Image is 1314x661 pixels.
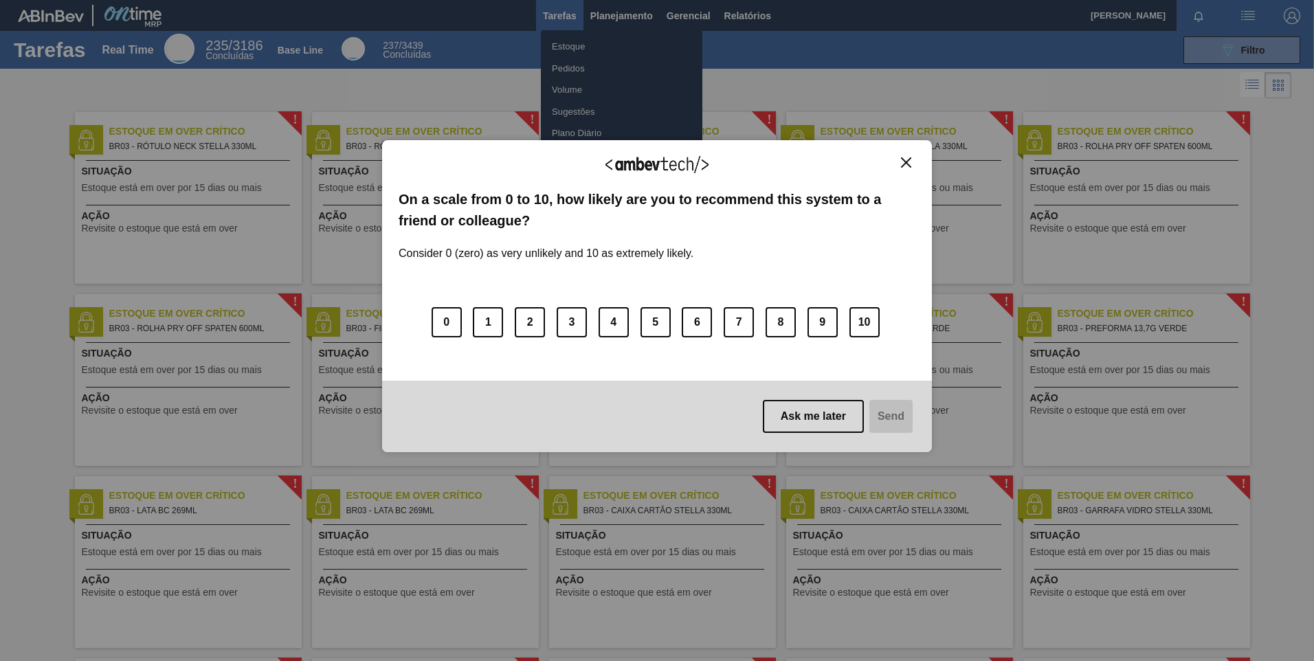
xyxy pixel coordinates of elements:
[682,307,712,337] button: 6
[557,307,587,337] button: 3
[766,307,796,337] button: 8
[849,307,880,337] button: 10
[605,156,709,173] img: Logo Ambevtech
[473,307,503,337] button: 1
[432,307,462,337] button: 0
[599,307,629,337] button: 4
[515,307,545,337] button: 2
[763,400,864,433] button: Ask me later
[901,157,911,168] img: Close
[399,189,915,231] label: On a scale from 0 to 10, how likely are you to recommend this system to a friend or colleague?
[399,231,693,260] label: Consider 0 (zero) as very unlikely and 10 as extremely likely.
[897,157,915,168] button: Close
[641,307,671,337] button: 5
[724,307,754,337] button: 7
[808,307,838,337] button: 9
